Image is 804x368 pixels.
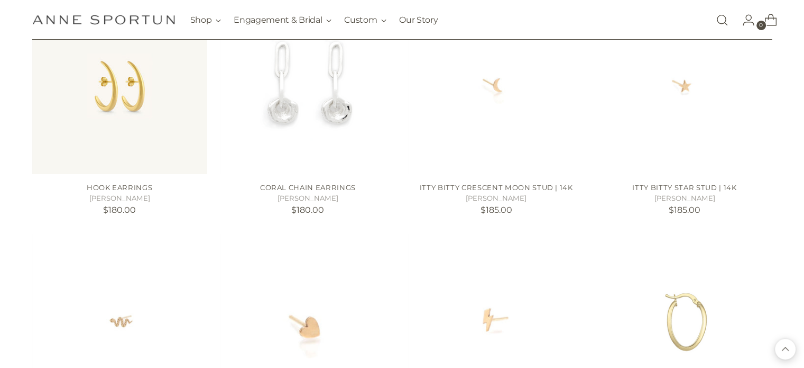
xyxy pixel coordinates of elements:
h5: [PERSON_NAME] [409,193,584,204]
span: $185.00 [480,205,512,215]
span: $185.00 [669,205,700,215]
button: Shop [190,8,221,32]
a: Open cart modal [756,10,777,31]
span: 0 [756,21,766,30]
span: $180.00 [103,205,136,215]
a: Anne Sportun Fine Jewellery [32,15,175,25]
a: Itty Bitty Star Stud | 14k [632,183,736,192]
h5: [PERSON_NAME] [32,193,207,204]
a: Hook Earrings [87,183,153,192]
span: $180.00 [291,205,324,215]
a: Itty Bitty Crescent Moon Stud | 14k [420,183,573,192]
a: Our Story [399,8,438,32]
a: Go to the account page [734,10,755,31]
a: Open search modal [711,10,733,31]
button: Engagement & Bridal [234,8,331,32]
button: Custom [344,8,386,32]
h5: [PERSON_NAME] [597,193,772,204]
button: Back to top [775,339,796,360]
h5: [PERSON_NAME] [220,193,395,204]
a: Coral Chain Earrings [260,183,356,192]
